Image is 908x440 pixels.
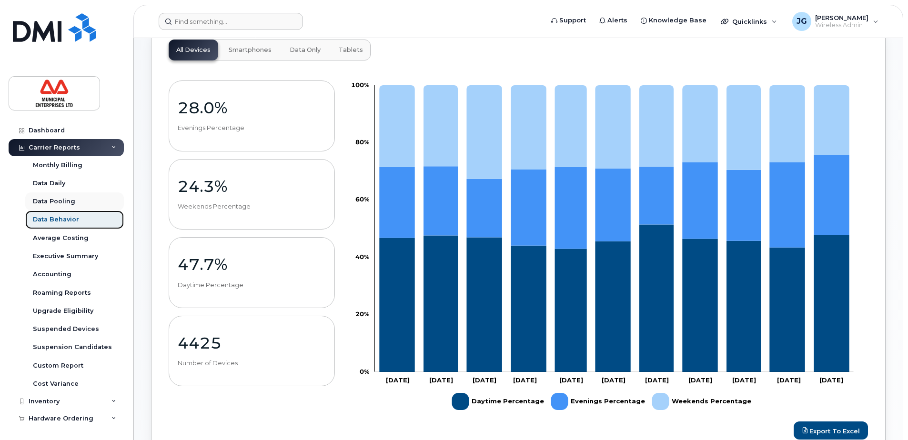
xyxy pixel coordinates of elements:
tspan: [DATE] [819,376,843,384]
div: Jake Galbraith [786,12,885,31]
tspan: [DATE] [473,376,496,384]
span: Data Only [290,46,321,54]
p: Weekends Percentage [178,202,326,211]
g: Evenings Percentage [379,155,849,249]
span: Smartphones [229,46,272,54]
div: Quicklinks [714,12,784,31]
tspan: 40% [355,253,369,260]
tspan: 20% [355,310,369,318]
tspan: [DATE] [732,376,756,384]
g: Evenings Percentage [551,389,645,414]
tspan: [DATE] [386,376,410,384]
g: Weekends Percentage [652,389,751,414]
p: 28.0% [178,99,326,116]
g: Daytime Percentage [379,225,849,372]
tspan: 0% [360,368,369,375]
span: Quicklinks [732,18,767,25]
tspan: 60% [355,196,369,203]
a: Support [545,11,593,30]
tspan: [DATE] [777,376,801,384]
a: Alerts [593,11,634,30]
tspan: 100% [351,81,369,89]
p: 47.7% [178,256,326,273]
tspan: [DATE] [602,376,626,384]
p: 24.3% [178,178,326,195]
g: Legend [452,389,751,414]
tspan: [DATE] [645,376,669,384]
tspan: [DATE] [513,376,537,384]
g: Daytime Percentage [452,389,544,414]
span: Alerts [607,16,627,25]
span: Tablets [339,46,363,54]
span: Support [559,16,586,25]
p: Number of Devices [178,359,326,368]
p: Daytime Percentage [178,281,326,290]
tspan: 80% [355,138,369,146]
span: [PERSON_NAME] [815,14,868,21]
g: Chart [351,81,854,414]
tspan: [DATE] [688,376,712,384]
tspan: [DATE] [429,376,453,384]
input: Find something... [159,13,303,30]
span: Knowledge Base [649,16,706,25]
span: Wireless Admin [815,21,868,29]
a: Knowledge Base [634,11,713,30]
span: JG [797,16,807,27]
a: Export to Excel [794,421,868,440]
g: Weekends Percentage [379,85,849,179]
span: Export to Excel [809,427,860,434]
p: 4425 [178,334,326,351]
p: Evenings Percentage [178,124,326,132]
tspan: [DATE] [559,376,583,384]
